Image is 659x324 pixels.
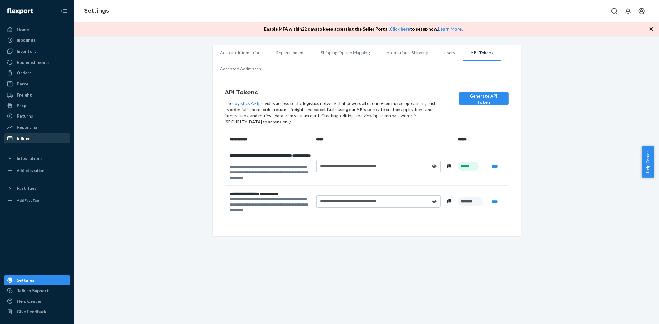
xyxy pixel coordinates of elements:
div: Freight [17,92,32,98]
a: Settings [4,275,70,285]
button: Fast Tags [4,183,70,193]
li: Users [436,45,463,60]
button: Give Feedback [4,307,70,317]
h4: API Tokens [225,89,439,97]
a: Click here [390,26,410,31]
button: Integrations [4,153,70,163]
li: International Shipping [378,45,436,60]
div: Reporting [17,124,37,130]
div: Replenishments [17,59,49,65]
div: The provides access to the logistics network that powers all of our e-commerce operations, such a... [225,100,439,125]
div: Inbounds [17,37,36,43]
a: Logistics API [233,101,259,106]
li: Replenishment [268,45,313,60]
button: Open notifications [622,5,634,17]
p: Enable MFA within 22 days to keep accessing the Seller Portal. to setup now. . [264,26,463,32]
div: Prep [17,102,26,109]
li: Account Information [213,45,268,60]
a: Add Fast Tag [4,196,70,206]
div: Billing [17,135,29,141]
a: Billing [4,133,70,143]
a: Freight [4,90,70,100]
a: Returns [4,111,70,121]
li: Shipping Option Mapping [313,45,378,60]
a: Add Integration [4,166,70,176]
a: Help Center [4,296,70,306]
div: Add Integration [17,168,44,173]
div: Settings [17,277,34,283]
a: Reporting [4,122,70,132]
button: Close Navigation [58,5,70,17]
a: Inventory [4,46,70,56]
div: Give Feedback [17,309,47,315]
div: Orders [17,70,32,76]
a: Replenishments [4,57,70,67]
ol: breadcrumbs [79,2,114,20]
div: Help Center [17,298,42,304]
div: Integrations [17,155,43,161]
button: Open Search Box [608,5,621,17]
div: Returns [17,113,33,119]
button: Generate API Token [459,92,509,105]
div: Home [17,27,29,33]
img: Flexport logo [7,8,33,14]
a: Inbounds [4,35,70,45]
a: Settings [84,7,109,14]
button: Help Center [642,146,654,178]
a: Parcel [4,79,70,89]
div: Parcel [17,81,30,87]
div: Talk to Support [17,288,49,294]
div: Fast Tags [17,185,36,191]
li: API Tokens [463,45,501,61]
div: Inventory [17,48,36,54]
div: Add Fast Tag [17,198,39,203]
a: Home [4,25,70,35]
a: Learn More [438,26,462,31]
a: Talk to Support [4,286,70,296]
a: Orders [4,68,70,78]
li: Accepted Addresses [213,61,269,77]
button: Open account menu [636,5,648,17]
a: Prep [4,101,70,110]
